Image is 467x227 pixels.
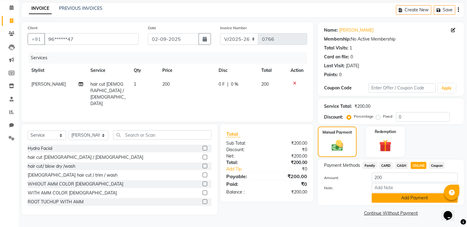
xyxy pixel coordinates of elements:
[59,6,102,11] a: PREVIOUS INVOICES
[372,183,458,193] input: Add Note
[28,181,123,187] div: WHIOUT AMM COLOR [DEMOGRAPHIC_DATA]
[28,64,87,77] th: Stylist
[222,153,267,159] div: Net:
[28,172,117,178] div: [DEMOGRAPHIC_DATA] hair cut / trim / wash
[87,64,130,77] th: Service
[162,81,170,87] span: 200
[372,193,458,203] button: Add Payment
[134,81,136,87] span: 1
[28,33,45,45] button: +91
[324,36,351,42] div: Membership:
[261,81,269,87] span: 200
[350,45,352,51] div: 1
[287,64,307,77] th: Action
[323,130,352,135] label: Manual Payment
[28,199,84,205] div: ROOT TUCHUP WITH AMM
[411,162,427,169] span: ONLINE
[258,64,287,77] th: Total
[395,162,408,169] span: CASH
[267,159,312,166] div: ₹200.00
[44,33,139,45] input: Search by Name/Mobile/Email/Code
[319,175,367,181] label: Amount:
[339,27,374,33] a: [PERSON_NAME]
[222,147,267,153] div: Discount:
[28,190,117,196] div: WITH AMM COLOR [DEMOGRAPHIC_DATA]
[267,147,312,153] div: ₹0
[215,64,258,77] th: Disc
[350,54,353,60] div: 0
[319,185,367,191] label: Note:
[324,36,458,42] div: No Active Membership
[267,189,312,195] div: ₹200.00
[267,173,312,180] div: ₹200.00
[375,138,395,153] img: _gift.svg
[222,189,267,195] div: Balance :
[324,45,348,51] div: Total Visits:
[28,154,143,161] div: hair cut [DEMOGRAPHIC_DATA] / [DEMOGRAPHIC_DATA]
[339,72,342,78] div: 0
[222,159,267,166] div: Total:
[28,163,75,170] div: hair cut/ blow dry /wash
[90,81,126,106] span: hair cut [DEMOGRAPHIC_DATA] / [DEMOGRAPHIC_DATA]
[429,162,445,169] span: Coupon
[354,103,370,110] div: ₹200.00
[354,114,374,119] label: Percentage
[28,52,312,64] div: Services
[267,140,312,147] div: ₹200.00
[226,131,240,137] span: Total
[324,27,338,33] div: Name:
[438,84,456,93] button: Apply
[28,145,52,152] div: Hydra Facial
[324,103,352,110] div: Service Total:
[362,162,377,169] span: Family
[372,173,458,182] input: Amount
[328,139,347,152] img: _cash.svg
[274,166,312,172] div: ₹0
[324,54,349,60] div: Card on file:
[220,25,247,31] label: Invoice Number
[222,173,267,180] div: Payable:
[441,202,461,221] iframe: chat widget
[324,72,338,78] div: Points:
[130,64,159,77] th: Qty
[324,85,369,91] div: Coupon Code
[113,130,212,140] input: Search or Scan
[379,162,393,169] span: CARD
[319,210,463,217] a: Continue Without Payment
[231,81,238,88] span: 0 %
[227,81,228,88] span: |
[324,162,360,169] span: Payment Methods
[369,83,435,93] input: Enter Offer / Coupon Code
[267,180,312,188] div: ₹0
[159,64,215,77] th: Price
[28,25,38,31] label: Client
[375,129,396,135] label: Redemption
[31,81,66,87] span: [PERSON_NAME]
[383,114,392,119] label: Fixed
[267,153,312,159] div: ₹200.00
[324,63,345,69] div: Last Visit:
[396,5,431,15] button: Create New
[222,180,267,188] div: Paid:
[324,114,343,120] div: Discount:
[434,5,455,15] button: Save
[222,166,274,172] a: Add Tip
[29,3,52,14] a: INVOICE
[219,81,225,88] span: 0 F
[346,63,359,69] div: [DATE]
[148,25,156,31] label: Date
[222,140,267,147] div: Sub Total:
